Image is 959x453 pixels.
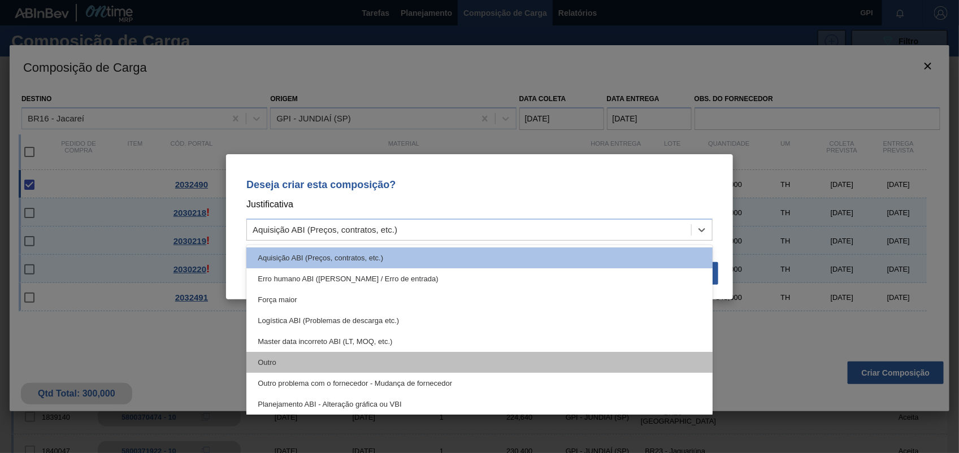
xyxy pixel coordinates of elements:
div: Logística ABI (Problemas de descarga etc.) [246,310,713,331]
div: Erro humano ABI ([PERSON_NAME] / Erro de entrada) [246,268,713,289]
div: Aquisição ABI (Preços, contratos, etc.) [253,225,397,234]
div: Outro problema com o fornecedor - Mudança de fornecedor [246,373,713,394]
div: Aquisição ABI (Preços, contratos, etc.) [246,247,713,268]
div: Planejamento ABI - Alteração gráfica ou VBI [246,394,713,415]
div: Força maior [246,289,713,310]
div: Outro [246,352,713,373]
p: Justificativa [246,197,713,212]
p: Deseja criar esta composição? [246,179,713,190]
div: Master data incorreto ABI (LT, MOQ, etc.) [246,331,713,352]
